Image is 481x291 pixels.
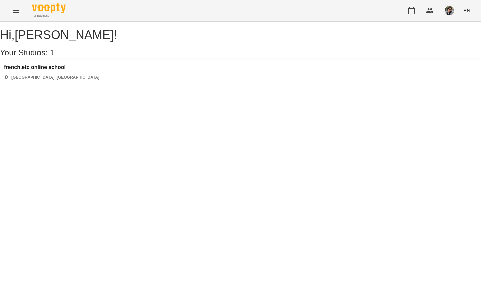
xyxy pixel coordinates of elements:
button: Menu [8,3,24,19]
span: For Business [32,14,66,18]
img: Voopty Logo [32,3,66,13]
img: 3324ceff06b5eb3c0dd68960b867f42f.jpeg [445,6,454,15]
button: EN [461,4,473,17]
p: [GEOGRAPHIC_DATA], [GEOGRAPHIC_DATA] [11,75,99,80]
span: EN [463,7,470,14]
span: 1 [50,48,54,57]
a: french.etc online school [4,64,99,70]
